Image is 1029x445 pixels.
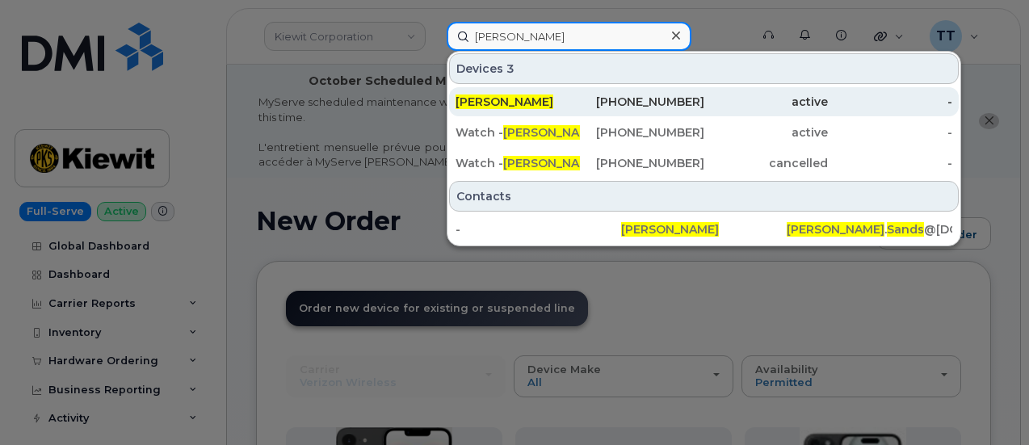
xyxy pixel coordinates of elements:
[887,222,924,237] span: Sands
[621,222,719,237] span: [PERSON_NAME]
[456,124,580,141] div: Watch -
[787,222,884,237] span: [PERSON_NAME]
[828,124,952,141] div: -
[828,155,952,171] div: -
[580,155,704,171] div: [PHONE_NUMBER]
[449,149,959,178] a: Watch -[PERSON_NAME](Incorrect Carrier Selected)[PHONE_NUMBER]cancelled-
[456,221,621,237] div: -
[828,94,952,110] div: -
[456,155,580,171] div: Watch - (Incorrect Carrier Selected)
[449,118,959,147] a: Watch -[PERSON_NAME][PHONE_NUMBER]active-
[449,87,959,116] a: [PERSON_NAME][PHONE_NUMBER]active-
[787,221,952,237] div: . @[DOMAIN_NAME]
[959,375,1017,433] iframe: Messenger Launcher
[704,155,829,171] div: cancelled
[704,94,829,110] div: active
[580,124,704,141] div: [PHONE_NUMBER]
[449,181,959,212] div: Contacts
[449,53,959,84] div: Devices
[503,156,601,170] span: [PERSON_NAME]
[456,94,553,109] span: [PERSON_NAME]
[580,94,704,110] div: [PHONE_NUMBER]
[704,124,829,141] div: active
[506,61,514,77] span: 3
[503,125,601,140] span: [PERSON_NAME]
[449,215,959,244] a: -[PERSON_NAME][PERSON_NAME].Sands@[DOMAIN_NAME]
